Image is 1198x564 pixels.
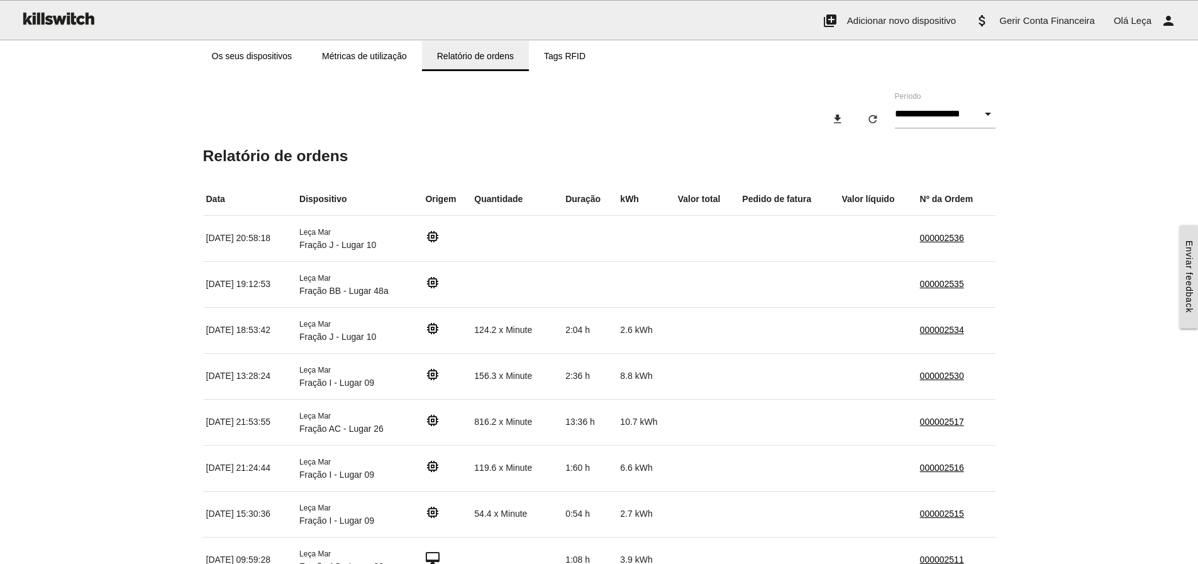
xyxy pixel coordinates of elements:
th: Pedido de fatura [739,183,838,216]
td: [DATE] 15:30:36 [203,491,297,537]
span: Fração J - Lugar 10 [299,240,376,250]
img: ks-logo-black-160-b.png [19,1,97,36]
span: Fração I - Lugar 09 [299,470,374,480]
a: Relatório de ordens [422,41,529,71]
button: refresh [857,108,889,130]
a: Tags RFID [529,41,601,71]
td: 2:36 h [562,353,617,399]
span: Adicionar novo dispositivo [847,15,956,26]
th: Duração [562,183,617,216]
td: 816.2 x Minute [471,399,562,445]
span: Leça Mar [299,412,331,420]
a: 000002530 [920,371,964,381]
i: memory [425,321,440,336]
i: memory [425,275,440,290]
i: person [1161,1,1176,41]
a: Métricas de utilização [307,41,422,71]
span: Fração I - Lugar 09 [299,378,374,388]
th: Valor líquido [838,183,916,216]
span: Leça Mar [299,550,331,558]
td: 6.6 kWh [617,445,674,491]
td: 1:60 h [562,445,617,491]
td: 13:36 h [562,399,617,445]
span: Leça Mar [299,320,331,329]
span: Olá [1114,15,1128,26]
th: Data [203,183,297,216]
span: Leça Mar [299,458,331,466]
th: Nº da Ordem [917,183,996,216]
a: 000002517 [920,417,964,427]
a: 000002516 [920,463,964,473]
i: attach_money [975,1,990,41]
td: [DATE] 19:12:53 [203,261,297,307]
th: Valor total [675,183,740,216]
i: download [831,108,844,130]
td: 0:54 h [562,491,617,537]
td: [DATE] 18:53:42 [203,307,297,353]
span: Fração J - Lugar 10 [299,332,376,342]
td: 124.2 x Minute [471,307,562,353]
td: 119.6 x Minute [471,445,562,491]
a: Enviar feedback [1180,225,1198,328]
span: Leça Mar [299,504,331,512]
span: Fração BB - Lugar 48a [299,286,389,296]
td: [DATE] 21:53:55 [203,399,297,445]
span: Fração I - Lugar 09 [299,516,374,526]
a: 000002536 [920,233,964,243]
span: Leça Mar [299,228,331,237]
i: memory [425,229,440,244]
th: Origem [422,183,471,216]
td: 2:04 h [562,307,617,353]
span: Fração AC - Lugar 26 [299,424,384,434]
span: Gerir Conta Financeira [999,15,1095,26]
i: memory [425,505,440,520]
span: Leça Mar [299,274,331,283]
td: 8.8 kWh [617,353,674,399]
a: 000002535 [920,279,964,289]
td: [DATE] 21:24:44 [203,445,297,491]
i: memory [425,413,440,428]
i: memory [425,459,440,474]
td: 156.3 x Minute [471,353,562,399]
td: 54.4 x Minute [471,491,562,537]
span: Leça [1131,15,1151,26]
td: [DATE] 13:28:24 [203,353,297,399]
td: 10.7 kWh [617,399,674,445]
td: 2.6 kWh [617,307,674,353]
th: Dispositivo [296,183,422,216]
th: Quantidade [471,183,562,216]
a: Os seus dispositivos [197,41,308,71]
td: [DATE] 20:58:18 [203,215,297,261]
span: Leça Mar [299,366,331,375]
i: refresh [867,108,879,130]
i: memory [425,367,440,382]
a: 000002515 [920,509,964,519]
a: 000002534 [920,325,964,335]
label: Período [895,91,921,102]
td: 2.7 kWh [617,491,674,537]
i: add_to_photos [823,1,838,41]
button: download [821,108,854,130]
h5: Relatório de ordens [203,147,996,164]
th: kWh [617,183,674,216]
